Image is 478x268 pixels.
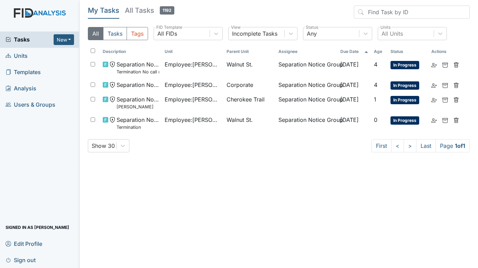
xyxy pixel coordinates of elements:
[276,113,338,133] td: Separation Notice Group
[6,254,36,265] span: Sign out
[338,46,371,57] th: Toggle SortBy
[162,46,224,57] th: Toggle SortBy
[160,6,174,15] span: 1192
[127,27,148,40] button: Tags
[390,61,419,69] span: In Progress
[117,124,159,131] small: Termination
[6,222,69,233] span: Signed in as [PERSON_NAME]
[88,27,148,40] div: Type filter
[374,61,377,68] span: 4
[307,29,317,38] div: Any
[165,116,221,124] span: Employee : [PERSON_NAME]
[453,95,459,104] a: Delete
[453,60,459,69] a: Delete
[453,116,459,124] a: Delete
[91,48,95,53] input: Toggle All Rows Selected
[6,51,28,61] span: Units
[224,46,276,57] th: Toggle SortBy
[117,95,159,110] span: Separation Notice Daryl
[371,139,392,152] a: First
[227,116,253,124] span: Walnut St.
[340,61,359,68] span: [DATE]
[227,95,265,104] span: Cherokee Trail
[391,139,404,152] a: <
[157,29,177,38] div: All FIDs
[390,81,419,90] span: In Progress
[165,95,221,104] span: Employee : [PERSON_NAME]
[340,116,359,123] span: [DATE]
[442,81,448,89] a: Archive
[371,46,388,57] th: Toggle SortBy
[354,6,470,19] input: Find Task by ID
[6,83,36,94] span: Analysis
[374,96,376,103] span: 1
[374,116,377,123] span: 0
[117,104,159,110] small: [PERSON_NAME]
[117,60,159,75] span: Separation Notice Termination No call no show
[6,238,42,249] span: Edit Profile
[6,67,41,78] span: Templates
[429,46,463,57] th: Actions
[276,57,338,78] td: Separation Notice Group
[374,81,377,88] span: 4
[227,60,253,69] span: Walnut St.
[371,139,470,152] nav: task-pagination
[88,27,103,40] button: All
[340,81,359,88] span: [DATE]
[117,116,159,131] span: Separation Notice Termination
[442,95,448,104] a: Archive
[103,27,127,40] button: Tasks
[404,139,416,152] a: >
[435,139,470,152] span: Page
[276,92,338,113] td: Separation Notice Group
[6,99,55,110] span: Users & Groups
[276,78,338,92] td: Separation Notice Group
[232,29,277,38] div: Incomplete Tasks
[442,116,448,124] a: Archive
[442,60,448,69] a: Archive
[88,6,119,15] h5: My Tasks
[92,142,115,150] div: Show 30
[165,60,221,69] span: Employee : [PERSON_NAME]
[453,81,459,89] a: Delete
[125,6,174,15] h5: All Tasks
[100,46,162,57] th: Toggle SortBy
[117,81,159,89] span: Separation Notice
[276,46,338,57] th: Assignee
[388,46,429,57] th: Toggle SortBy
[227,81,253,89] span: Corporate
[54,34,74,45] button: New
[390,96,419,104] span: In Progress
[382,29,403,38] div: All Units
[390,116,419,125] span: In Progress
[340,96,359,103] span: [DATE]
[416,139,436,152] a: Last
[117,69,159,75] small: Termination No call no show
[6,35,54,44] a: Tasks
[455,142,465,149] strong: 1 of 1
[165,81,221,89] span: Employee : [PERSON_NAME]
